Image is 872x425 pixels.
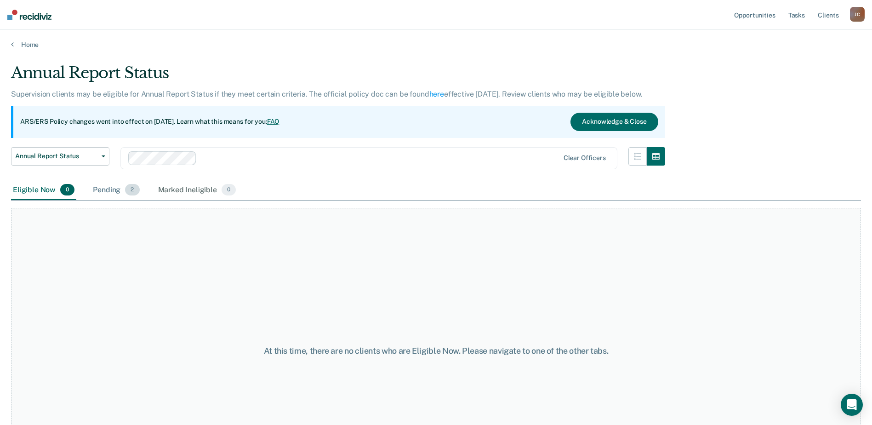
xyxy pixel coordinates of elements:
p: Supervision clients may be eligible for Annual Report Status if they meet certain criteria. The o... [11,90,642,98]
a: Home [11,40,861,49]
img: Recidiviz [7,10,51,20]
a: here [429,90,444,98]
div: Clear officers [564,154,606,162]
button: JC [850,7,865,22]
p: ARS/ERS Policy changes went into effect on [DATE]. Learn what this means for you: [20,117,279,126]
span: 2 [125,184,139,196]
div: Eligible Now0 [11,180,76,201]
div: Pending2 [91,180,141,201]
div: Marked Ineligible0 [156,180,238,201]
div: Open Intercom Messenger [841,394,863,416]
button: Acknowledge & Close [570,113,658,131]
a: FAQ [267,118,280,125]
span: Annual Report Status [15,152,98,160]
div: At this time, there are no clients who are Eligible Now. Please navigate to one of the other tabs. [224,346,649,356]
div: J C [850,7,865,22]
div: Annual Report Status [11,63,665,90]
span: 0 [222,184,236,196]
span: 0 [60,184,74,196]
button: Annual Report Status [11,147,109,166]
